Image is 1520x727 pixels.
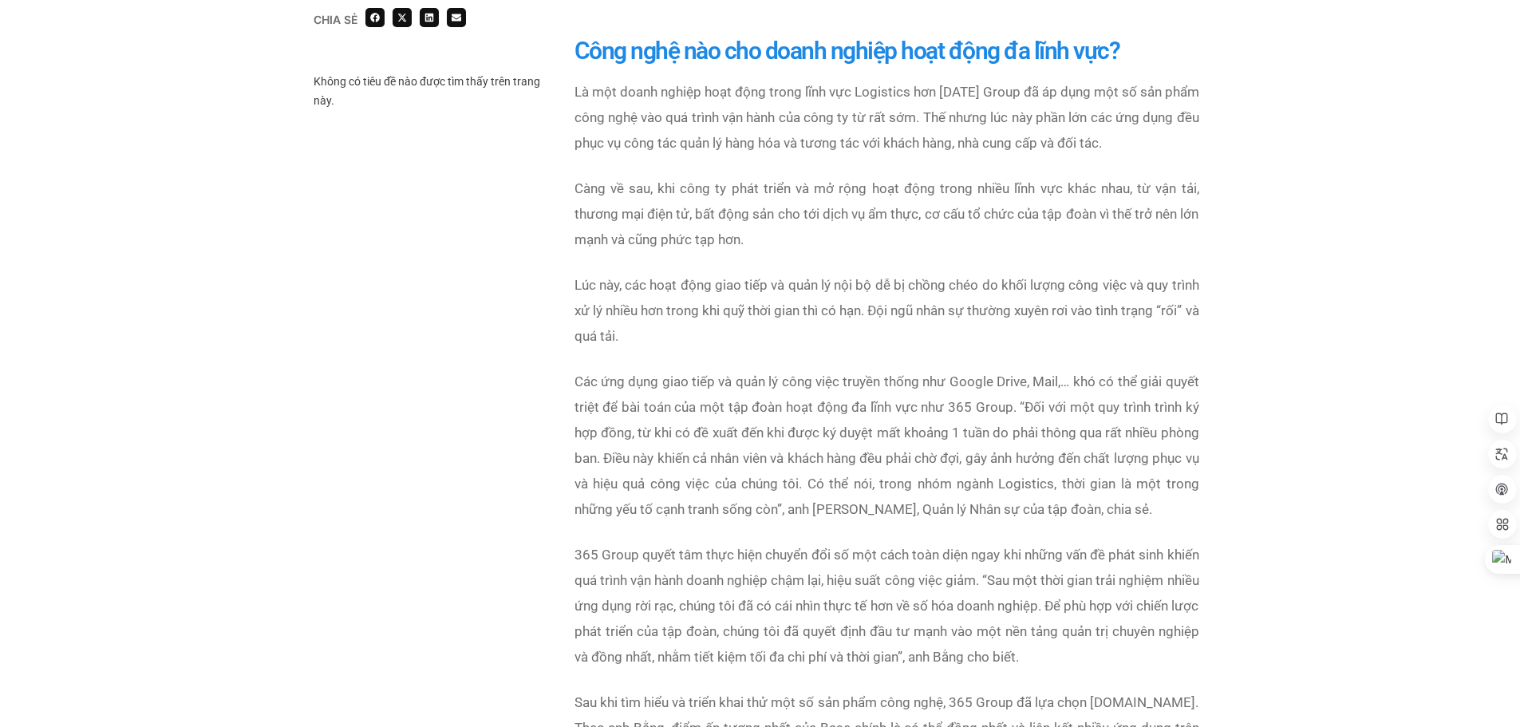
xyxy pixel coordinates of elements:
span: Lúc này, các hoạt động giao tiếp và quản lý nội bộ dễ bị chồng chéo do khối lượng công việc và qu... [574,277,1199,344]
div: Chia sẻ [314,14,357,26]
h1: Công nghệ nào cho doanh nghiệp hoạt động đa lĩnh vực? [574,39,1199,63]
div: Share on email [447,8,466,27]
div: Share on facebook [365,8,385,27]
div: Share on linkedin [420,8,439,27]
div: Không có tiêu đề nào được tìm thấy trên trang này. [314,72,551,110]
span: Các ứng dụng giao tiếp và quản lý công việc truyền thống như Google Drive, Mail,… khó có thể giải... [574,373,1199,517]
span: 365 Group quyết tâm thực hiện chuyển đổi số một cách toàn diện ngay khi những vấn đề phát sinh kh... [574,547,1199,665]
span: Là một doanh nghiệp hoạt động trong lĩnh vực Logistics hơn [DATE] Group đã áp dụng một số sản phẩ... [574,84,1199,151]
span: Càng về sau, khi công ty phát triển và mở rộng hoạt động trong nhiều lĩnh vực khác nhau, từ vận t... [574,180,1199,247]
div: Share on x-twitter [393,8,412,27]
